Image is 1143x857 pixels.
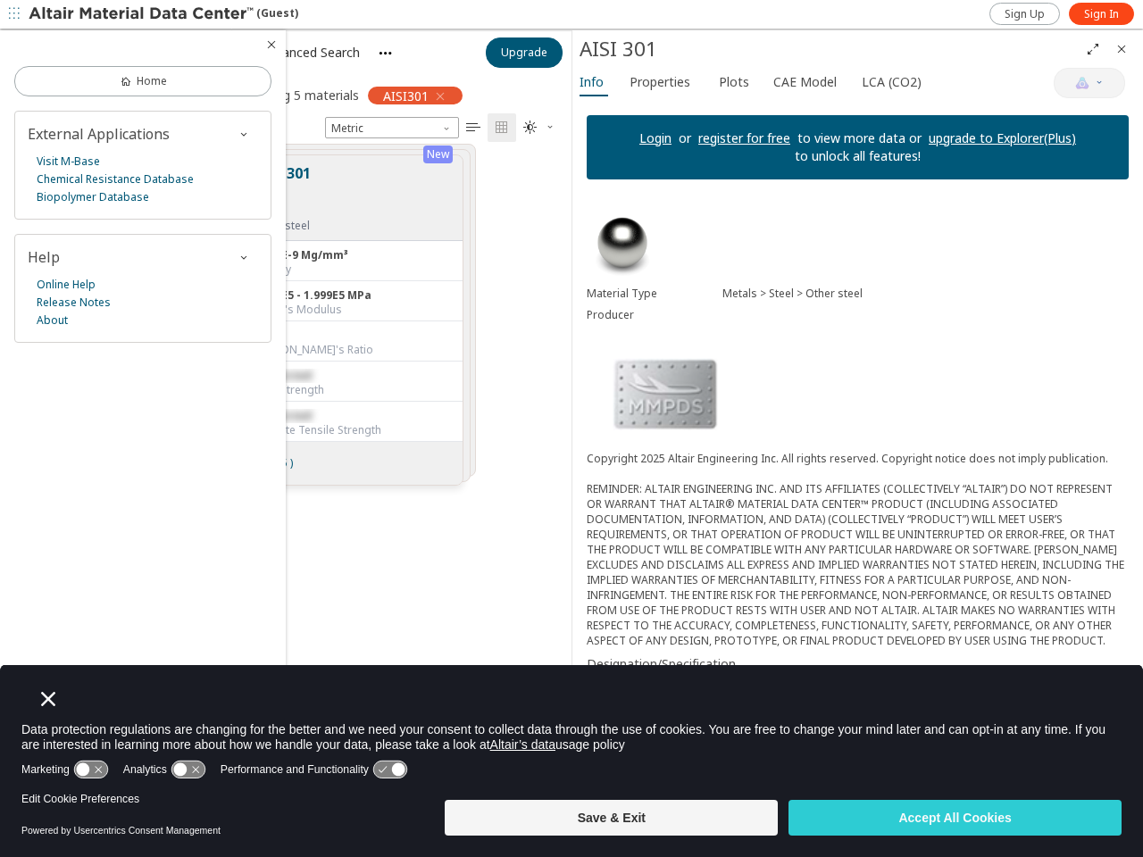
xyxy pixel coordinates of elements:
[423,146,453,163] div: New
[241,87,359,104] div: Showing 5 materials
[790,129,929,147] p: to view more data or
[587,287,722,301] div: Material Type
[37,294,111,312] a: Release Notes
[37,171,194,188] a: Chemical Resistance Database
[28,247,60,267] span: Help
[466,121,480,135] i: 
[253,343,455,357] div: [PERSON_NAME]'s Ratio
[523,121,538,135] i: 
[1107,35,1136,63] button: Close
[459,113,488,142] button: Table View
[1079,35,1107,63] button: Full Screen
[722,287,1129,301] div: Metals > Steel > Other steel
[587,655,1129,673] div: Designation/Specification
[253,423,455,437] div: Ultimate Tensile Strength
[253,383,455,397] div: Yield Strength
[325,117,459,138] span: Metric
[1069,3,1134,25] a: Sign In
[580,68,604,96] span: Info
[1075,76,1089,90] img: AI Copilot
[232,142,571,803] div: grid
[1005,7,1045,21] span: Sign Up
[325,117,459,138] div: Unit System
[630,68,690,96] span: Properties
[929,129,1076,146] a: upgrade to Explorer(Plus)
[253,329,455,343] div: 0.27
[14,66,271,96] a: Home
[1084,7,1119,21] span: Sign In
[587,451,1129,648] div: Copyright 2025 Altair Engineering Inc. All rights reserved. Copyright notice does not imply publi...
[587,308,722,322] div: Producer
[788,147,928,165] p: to unlock all features!
[253,288,455,303] div: 1.931E5 - 1.999E5 MPa
[28,124,170,144] span: External Applications
[639,129,672,146] a: Login
[719,68,749,96] span: Plots
[495,121,509,135] i: 
[37,312,68,329] a: About
[253,248,455,262] div: 7.916E-9 Mg/mm³
[253,303,455,317] div: Young's Modulus
[862,68,922,96] span: LCA (CO2)
[383,87,429,104] span: AISI301
[488,113,516,142] button: Tile View
[1054,68,1125,98] button: AI Copilot
[253,262,455,277] div: Density
[37,276,96,294] a: Online Help
[37,153,100,171] a: Visit M-Base
[261,46,360,59] span: Advanced Search
[137,74,167,88] span: Home
[773,68,837,96] span: CAE Model
[580,35,1079,63] div: AISI 301
[698,129,790,146] a: register for free
[989,3,1060,25] a: Sign Up
[587,208,658,279] img: Material Type Image
[29,5,298,23] div: (Guest)
[37,188,149,206] a: Biopolymer Database
[516,113,563,142] button: Theme
[486,37,563,68] button: Upgrade
[501,46,547,60] span: Upgrade
[29,5,256,23] img: Altair Material Data Center
[672,129,698,147] p: or
[587,340,744,447] img: Logo - Provider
